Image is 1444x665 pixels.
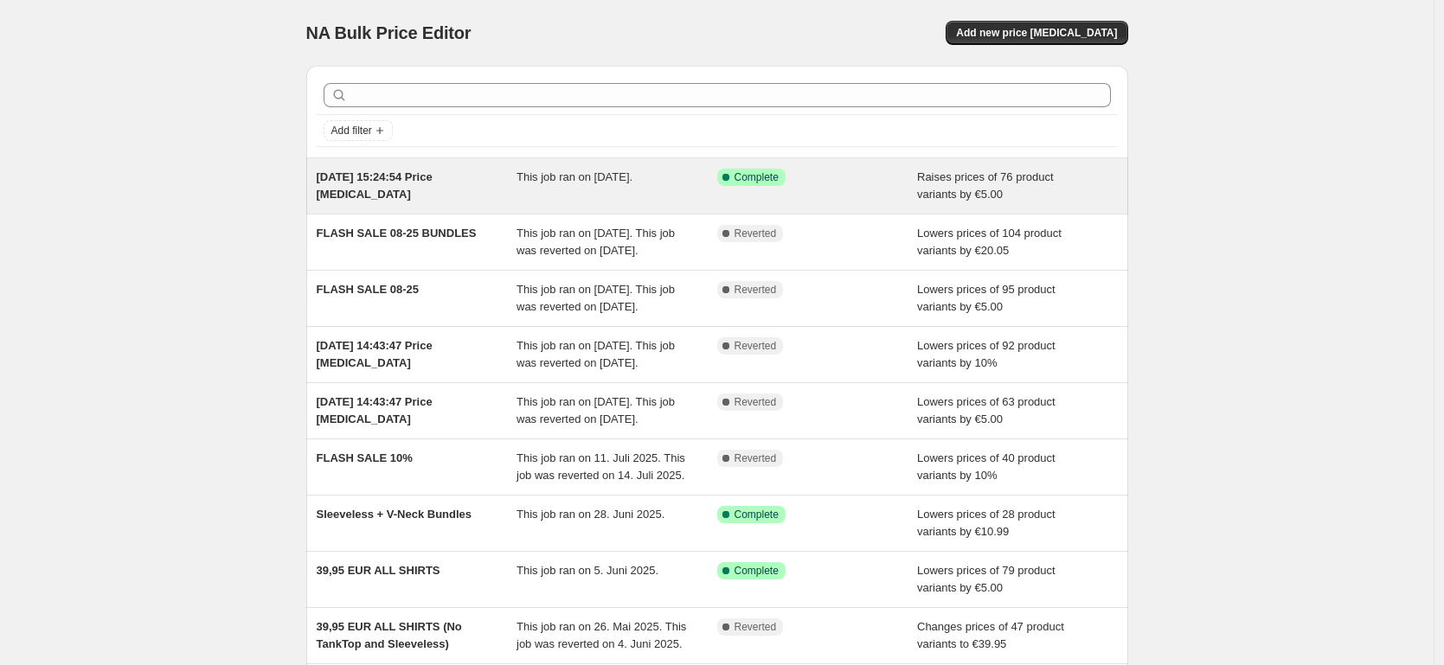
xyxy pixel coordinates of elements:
[324,120,393,141] button: Add filter
[317,564,440,577] span: 39,95 EUR ALL SHIRTS
[517,564,658,577] span: This job ran on 5. Juni 2025.
[317,170,433,201] span: [DATE] 15:24:54 Price [MEDICAL_DATA]
[917,170,1054,201] span: Raises prices of 76 product variants by €5.00
[946,21,1127,45] button: Add new price [MEDICAL_DATA]
[735,508,779,521] span: Complete
[317,339,433,369] span: [DATE] 14:43:47 Price [MEDICAL_DATA]
[317,620,462,650] span: 39,95 EUR ALL SHIRTS (No TankTop and Sleeveless)
[517,395,675,425] span: This job ran on [DATE]. This job was reverted on [DATE].
[956,26,1117,40] span: Add new price [MEDICAL_DATA]
[735,620,777,634] span: Reverted
[317,283,419,296] span: FLASH SALE 08-25
[917,620,1064,650] span: Changes prices of 47 product variants to €39.95
[735,227,777,240] span: Reverted
[317,395,433,425] span: [DATE] 14:43:47 Price [MEDICAL_DATA]
[317,508,472,521] span: Sleeveless + V-Neck Bundles
[735,283,777,297] span: Reverted
[331,124,372,137] span: Add filter
[517,451,685,482] span: This job ran on 11. Juli 2025. This job was reverted on 14. Juli 2025.
[517,339,675,369] span: This job ran on [DATE]. This job was reverted on [DATE].
[317,451,413,464] span: FLASH SALE 10%
[917,508,1056,538] span: Lowers prices of 28 product variants by €10.99
[917,564,1056,594] span: Lowers prices of 79 product variants by €5.00
[517,283,675,313] span: This job ran on [DATE]. This job was reverted on [DATE].
[517,170,632,183] span: This job ran on [DATE].
[517,227,675,257] span: This job ran on [DATE]. This job was reverted on [DATE].
[735,451,777,465] span: Reverted
[517,508,664,521] span: This job ran on 28. Juni 2025.
[306,23,472,42] span: NA Bulk Price Editor
[517,620,686,650] span: This job ran on 26. Mai 2025. This job was reverted on 4. Juni 2025.
[735,170,779,184] span: Complete
[317,227,477,240] span: FLASH SALE 08-25 BUNDLES
[917,395,1056,425] span: Lowers prices of 63 product variants by €5.00
[735,395,777,409] span: Reverted
[917,451,1056,482] span: Lowers prices of 40 product variants by 10%
[917,339,1056,369] span: Lowers prices of 92 product variants by 10%
[917,283,1056,313] span: Lowers prices of 95 product variants by €5.00
[917,227,1062,257] span: Lowers prices of 104 product variants by €20.05
[735,339,777,353] span: Reverted
[735,564,779,578] span: Complete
